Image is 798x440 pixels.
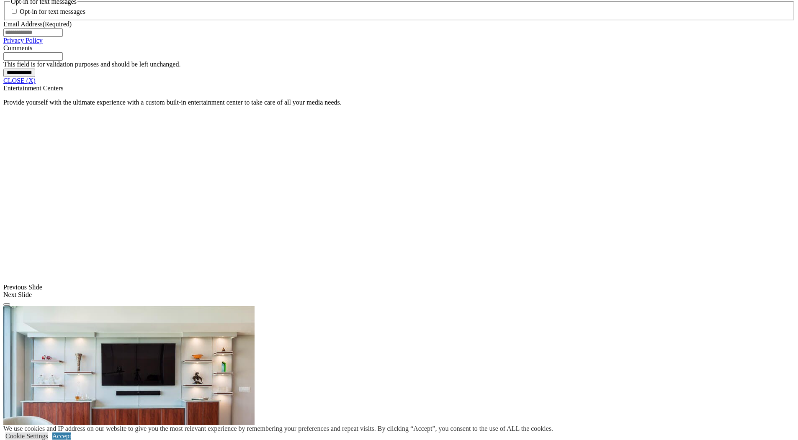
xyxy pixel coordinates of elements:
[3,291,795,299] div: Next Slide
[3,99,795,106] p: Provide yourself with the ultimate experience with a custom built-in entertainment center to take...
[3,44,32,51] label: Comments
[3,61,795,68] div: This field is for validation purposes and should be left unchanged.
[3,77,36,84] a: CLOSE (X)
[3,84,64,92] span: Entertainment Centers
[3,284,795,291] div: Previous Slide
[5,432,48,440] a: Cookie Settings
[43,20,72,28] span: (Required)
[20,8,85,15] label: Opt-in for text messages
[3,20,72,28] label: Email Address
[52,432,71,440] a: Accept
[3,303,10,306] button: Click here to pause slide show
[3,37,43,44] a: Privacy Policy
[3,425,553,432] div: We use cookies and IP address on our website to give you the most relevant experience by remember...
